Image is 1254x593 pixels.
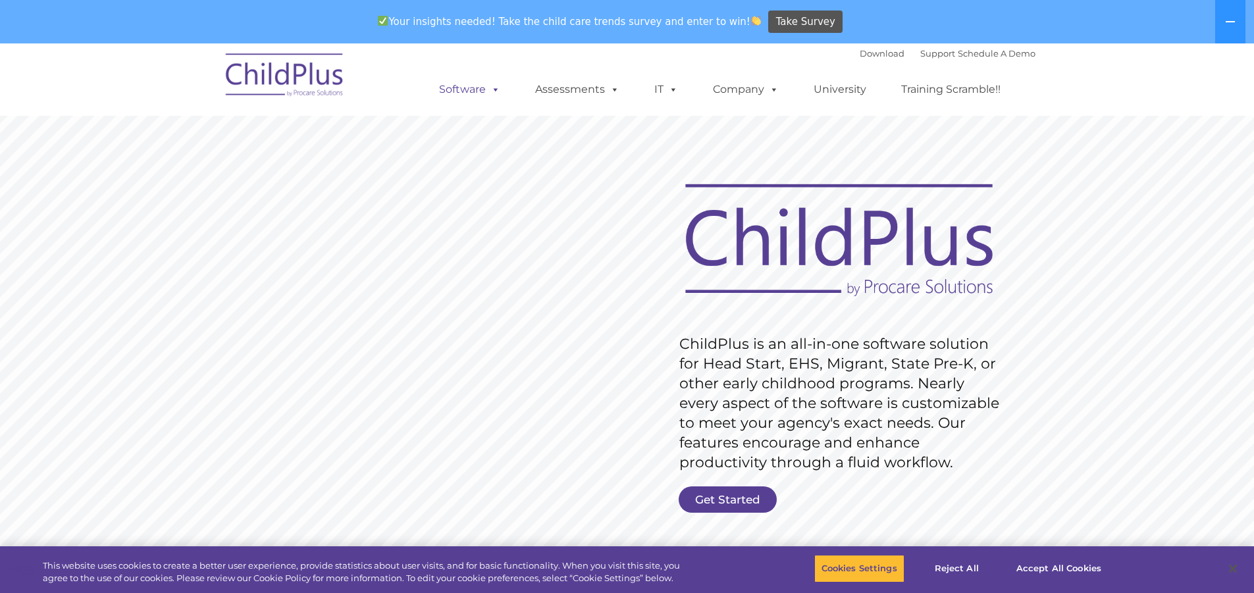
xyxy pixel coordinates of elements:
a: IT [641,76,691,103]
font: | [860,48,1035,59]
a: Company [700,76,792,103]
a: Take Survey [768,11,843,34]
rs-layer: ChildPlus is an all-in-one software solution for Head Start, EHS, Migrant, State Pre-K, or other ... [679,334,1006,473]
img: ✅ [378,16,388,26]
img: 👏 [751,16,761,26]
a: University [800,76,879,103]
a: Training Scramble!! [888,76,1014,103]
a: Support [920,48,955,59]
button: Reject All [916,555,998,582]
a: Software [426,76,513,103]
img: ChildPlus by Procare Solutions [219,44,351,110]
button: Close [1218,554,1247,583]
a: Assessments [522,76,633,103]
span: Take Survey [776,11,835,34]
a: Download [860,48,904,59]
div: This website uses cookies to create a better user experience, provide statistics about user visit... [43,559,690,585]
a: Get Started [679,486,777,513]
span: Your insights needed! Take the child care trends survey and enter to win! [373,9,767,34]
button: Accept All Cookies [1009,555,1109,582]
button: Cookies Settings [814,555,904,582]
a: Schedule A Demo [958,48,1035,59]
